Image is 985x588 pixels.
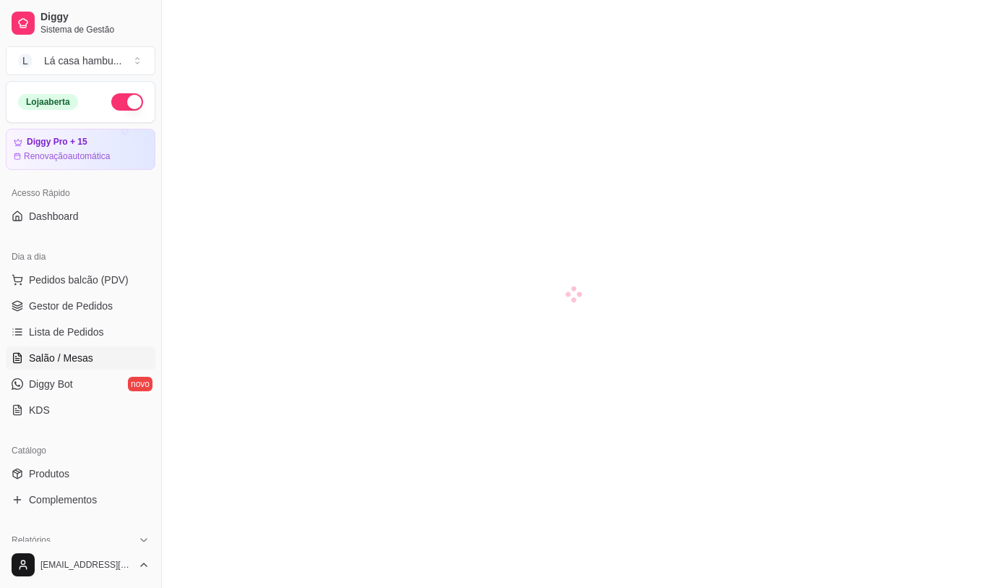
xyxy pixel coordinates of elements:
span: Sistema de Gestão [40,24,150,35]
span: Pedidos balcão (PDV) [29,273,129,287]
span: [EMAIL_ADDRESS][DOMAIN_NAME] [40,559,132,571]
button: Alterar Status [111,93,143,111]
span: Produtos [29,466,69,481]
a: Gestor de Pedidos [6,294,155,318]
span: Salão / Mesas [29,351,93,365]
span: L [18,54,33,68]
button: Pedidos balcão (PDV) [6,268,155,291]
a: KDS [6,399,155,422]
span: Relatórios [12,534,51,546]
button: [EMAIL_ADDRESS][DOMAIN_NAME] [6,547,155,582]
a: Lista de Pedidos [6,320,155,344]
a: DiggySistema de Gestão [6,6,155,41]
article: Renovação automática [24,150,110,162]
span: Diggy [40,11,150,24]
div: Catálogo [6,439,155,462]
div: Lá casa hambu ... [44,54,121,68]
button: Select a team [6,46,155,75]
div: Loja aberta [18,94,78,110]
span: KDS [29,403,50,417]
a: Dashboard [6,205,155,228]
span: Complementos [29,493,97,507]
a: Produtos [6,462,155,485]
span: Dashboard [29,209,79,223]
div: Dia a dia [6,245,155,268]
a: Diggy Pro + 15Renovaçãoautomática [6,129,155,170]
a: Complementos [6,488,155,511]
a: Salão / Mesas [6,346,155,370]
span: Diggy Bot [29,377,73,391]
span: Lista de Pedidos [29,325,104,339]
a: Diggy Botnovo [6,372,155,396]
div: Acesso Rápido [6,182,155,205]
article: Diggy Pro + 15 [27,137,87,148]
span: Gestor de Pedidos [29,299,113,313]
